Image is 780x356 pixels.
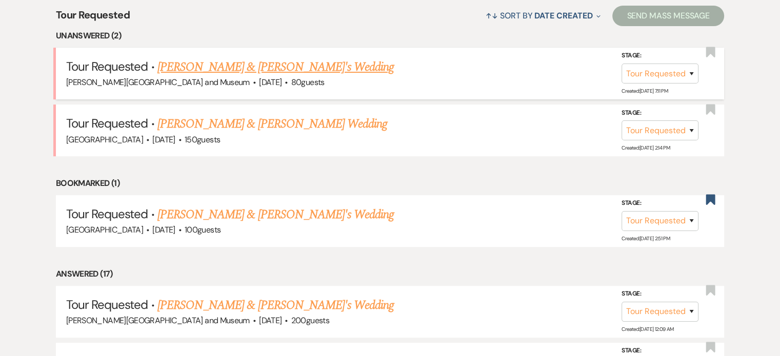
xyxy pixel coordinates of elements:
span: Created: [DATE] 7:11 PM [622,88,668,94]
button: Send Mass Message [612,6,724,26]
button: Sort By Date Created [482,2,605,29]
span: Tour Requested [66,206,148,222]
span: 100 guests [185,224,221,235]
span: Created: [DATE] 2:14 PM [622,144,670,151]
span: Tour Requested [66,115,148,131]
span: 80 guests [291,77,325,88]
a: [PERSON_NAME] & [PERSON_NAME] Wedding [157,115,387,133]
span: Date Created [534,10,592,21]
label: Stage: [622,50,698,61]
span: ↑↓ [486,10,498,21]
span: [DATE] [259,77,282,88]
span: 150 guests [185,134,220,145]
li: Answered (17) [56,267,724,281]
span: [DATE] [152,224,175,235]
span: [PERSON_NAME][GEOGRAPHIC_DATA] and Museum [66,77,250,88]
span: [GEOGRAPHIC_DATA] [66,224,143,235]
span: [DATE] [152,134,175,145]
span: Tour Requested [66,58,148,74]
a: [PERSON_NAME] & [PERSON_NAME]'s Wedding [157,58,394,76]
span: [DATE] [259,315,282,326]
span: Tour Requested [66,297,148,312]
label: Stage: [622,288,698,300]
span: 200 guests [291,315,329,326]
span: [GEOGRAPHIC_DATA] [66,134,143,145]
li: Bookmarked (1) [56,177,724,190]
label: Stage: [622,198,698,209]
li: Unanswered (2) [56,29,724,43]
span: [PERSON_NAME][GEOGRAPHIC_DATA] and Museum [66,315,250,326]
span: Tour Requested [56,7,130,29]
label: Stage: [622,108,698,119]
a: [PERSON_NAME] & [PERSON_NAME]'s Wedding [157,205,394,224]
span: Created: [DATE] 12:09 AM [622,326,673,332]
span: Created: [DATE] 2:51 PM [622,235,670,242]
a: [PERSON_NAME] & [PERSON_NAME]'s Wedding [157,296,394,315]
